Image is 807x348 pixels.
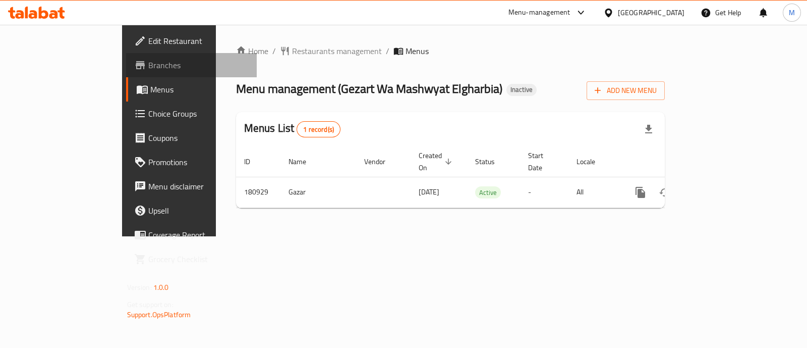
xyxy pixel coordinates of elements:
td: 180929 [236,177,280,208]
div: Inactive [506,84,537,96]
span: Branches [148,59,249,71]
li: / [386,45,389,57]
a: Coupons [126,126,257,150]
span: Restaurants management [292,45,382,57]
h2: Menus List [244,121,340,137]
span: 1.0.0 [153,281,169,294]
nav: breadcrumb [236,45,665,57]
span: Menus [406,45,429,57]
a: Menus [126,77,257,102]
span: Menu disclaimer [148,180,249,192]
span: Created On [419,150,455,174]
button: Add New Menu [587,81,665,100]
span: Inactive [506,85,537,94]
span: Status [475,156,508,168]
a: Support.OpsPlatform [127,308,191,321]
span: Coverage Report [148,229,249,241]
td: Gazar [280,177,356,208]
span: Grocery Checklist [148,253,249,265]
a: Branches [126,53,257,77]
span: Locale [577,156,608,168]
a: Grocery Checklist [126,247,257,271]
span: Active [475,187,501,198]
span: Vendor [364,156,398,168]
a: Coverage Report [126,223,257,247]
div: [GEOGRAPHIC_DATA] [618,7,684,18]
a: Edit Restaurant [126,29,257,53]
span: Menu management ( Gezart Wa Mashwyat Elgharbia ) [236,77,502,100]
a: Restaurants management [280,45,382,57]
span: 1 record(s) [297,125,340,134]
table: enhanced table [236,146,733,208]
span: Menus [150,83,249,95]
a: Menu disclaimer [126,174,257,198]
span: Edit Restaurant [148,35,249,47]
a: Choice Groups [126,102,257,126]
span: Upsell [148,205,249,217]
a: Upsell [126,198,257,223]
span: Choice Groups [148,108,249,120]
span: Coupons [148,132,249,144]
button: more [628,180,653,205]
span: M [789,7,795,18]
span: Promotions [148,156,249,168]
span: Add New Menu [595,84,657,97]
div: Active [475,186,501,198]
li: / [272,45,276,57]
span: [DATE] [419,185,439,198]
div: Menu-management [508,7,570,19]
a: Promotions [126,150,257,174]
span: ID [244,156,263,168]
span: Name [289,156,319,168]
div: Export file [637,117,661,141]
button: Change Status [653,180,677,205]
span: Version: [127,281,152,294]
td: - [520,177,568,208]
th: Actions [620,146,733,177]
td: All [568,177,620,208]
span: Get support on: [127,298,174,311]
span: Start Date [528,150,556,174]
div: Total records count [297,121,340,137]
